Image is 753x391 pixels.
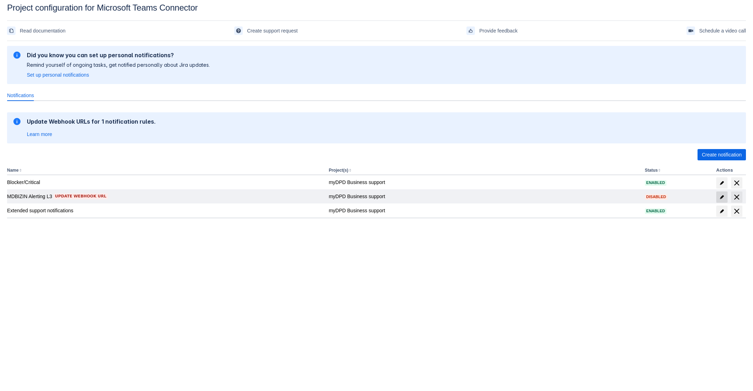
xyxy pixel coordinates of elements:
[236,28,241,34] span: support
[27,61,210,69] p: Remind yourself of ongoing tasks, get notified personally about Jira updates.
[329,179,639,186] div: myDPD Business support
[733,193,741,201] span: delete
[234,25,298,36] a: Create support request
[329,168,348,173] button: Project(s)
[713,166,746,175] th: Actions
[7,179,323,186] div: Blocker/Critical
[7,25,65,36] a: Read documentation
[27,71,89,78] a: Set up personal notifications
[468,28,473,34] span: feedback
[698,149,746,160] button: Create notification
[702,149,742,160] span: Create notification
[733,179,741,187] span: delete
[7,92,34,99] span: Notifications
[7,193,323,200] div: MDBIZIN Alerting L3
[719,208,725,214] span: edit
[27,118,156,125] h2: Update Webhook URLs for 1 notification rules.
[479,25,517,36] span: Provide feedback
[645,209,666,213] span: Enabled
[719,194,725,200] span: edit
[7,207,323,214] div: Extended support notifications
[645,168,658,173] button: Status
[7,168,19,173] button: Name
[687,25,746,36] a: Schedule a video call
[247,25,298,36] span: Create support request
[13,51,21,59] span: information
[55,194,106,199] span: Update webhook URL
[27,131,52,138] a: Learn more
[20,25,65,36] span: Read documentation
[27,52,210,59] h2: Did you know you can set up personal notifications?
[466,25,517,36] a: Provide feedback
[733,207,741,215] span: delete
[329,193,639,200] div: myDPD Business support
[719,180,725,186] span: edit
[329,207,639,214] div: myDPD Business support
[7,3,746,13] div: Project configuration for Microsoft Teams Connector
[13,117,21,126] span: information
[699,25,746,36] span: Schedule a video call
[8,28,14,34] span: documentation
[688,28,694,34] span: videoCall
[645,181,666,185] span: Enabled
[645,195,667,199] span: Disabled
